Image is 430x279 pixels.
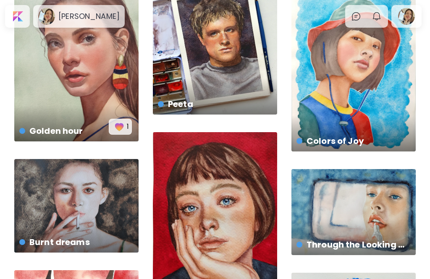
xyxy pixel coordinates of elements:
img: favorites [113,121,125,133]
a: Burnt dreamshttps://cdn.kaleido.art/CDN/Artwork/167556/Primary/medium.webp?updated=744446 [14,159,139,253]
h4: Burnt dreams [19,236,132,248]
a: Through the Looking Glasshttps://cdn.kaleido.art/CDN/Artwork/167448/Primary/medium.webp?updated=7... [291,169,416,255]
p: 1 [127,121,129,132]
img: bellIcon [372,11,382,21]
img: chatIcon [351,11,361,21]
h6: [PERSON_NAME] [58,11,120,21]
h4: Through the Looking Glass [296,238,409,251]
button: bellIcon [370,9,384,23]
button: favorites1 [109,119,132,135]
h4: Peeta [158,98,270,110]
h4: Golden hour [19,125,109,137]
h4: Colors of Joy [296,135,409,147]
